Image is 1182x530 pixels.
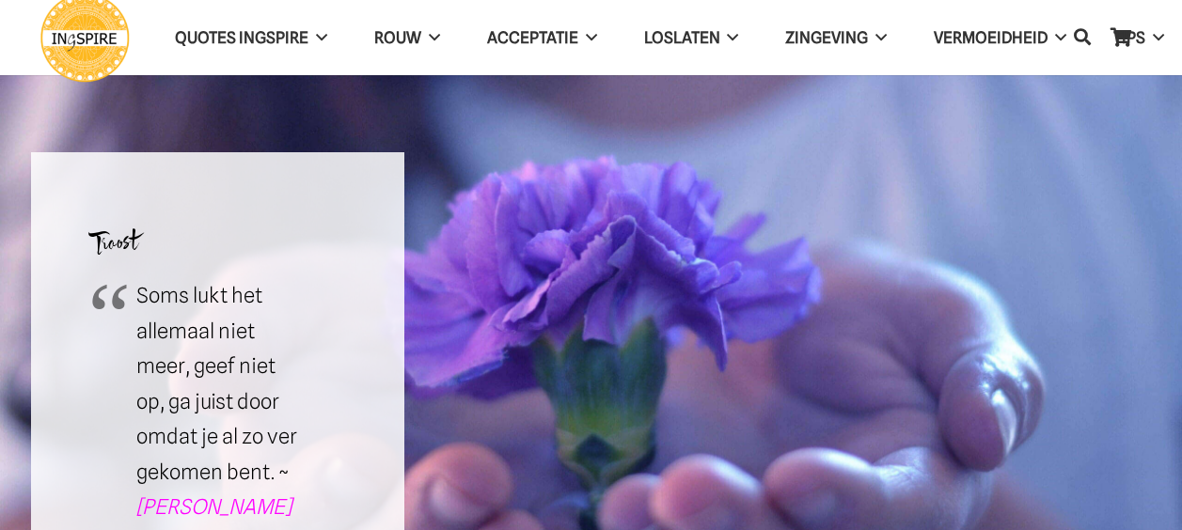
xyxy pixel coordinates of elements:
[785,28,868,47] span: Zingeving
[136,494,292,519] a: [PERSON_NAME]
[374,28,421,47] span: ROUW
[464,14,621,62] a: Acceptatie
[487,28,578,47] span: Acceptatie
[644,28,720,47] span: Loslaten
[1064,15,1101,60] a: Zoeken
[151,14,351,62] a: QUOTES INGSPIRE
[621,14,763,62] a: Loslaten
[910,14,1090,62] a: VERMOEIDHEID
[1113,28,1145,47] span: TIPS
[55,177,381,269] h1: Troost
[934,28,1048,47] span: VERMOEIDHEID
[136,278,300,525] p: Soms lukt het allemaal niet meer, geef niet op, ga juist door omdat je al zo ver gekomen bent. ~
[351,14,464,62] a: ROUW
[762,14,910,62] a: Zingeving
[175,28,308,47] span: QUOTES INGSPIRE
